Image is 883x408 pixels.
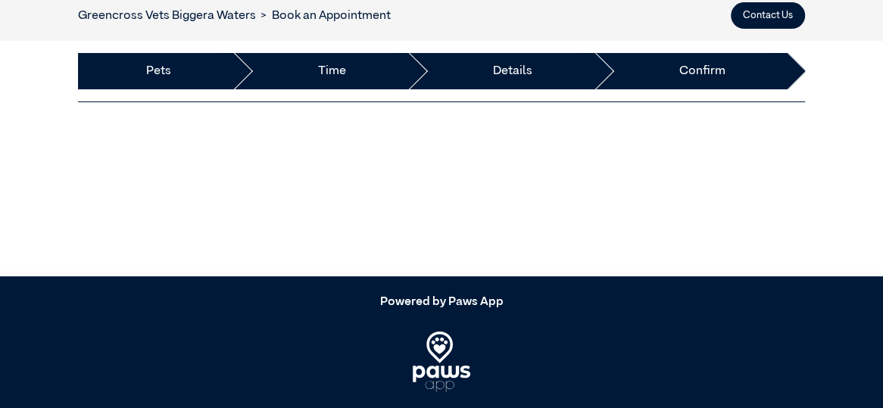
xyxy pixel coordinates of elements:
[78,10,256,22] a: Greencross Vets Biggera Waters
[318,62,346,80] a: Time
[146,62,171,80] a: Pets
[413,332,471,392] img: PawsApp
[731,2,805,29] button: Contact Us
[78,7,391,25] nav: breadcrumb
[493,62,532,80] a: Details
[679,62,725,80] a: Confirm
[256,7,391,25] li: Book an Appointment
[78,295,805,310] h5: Powered by Paws App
